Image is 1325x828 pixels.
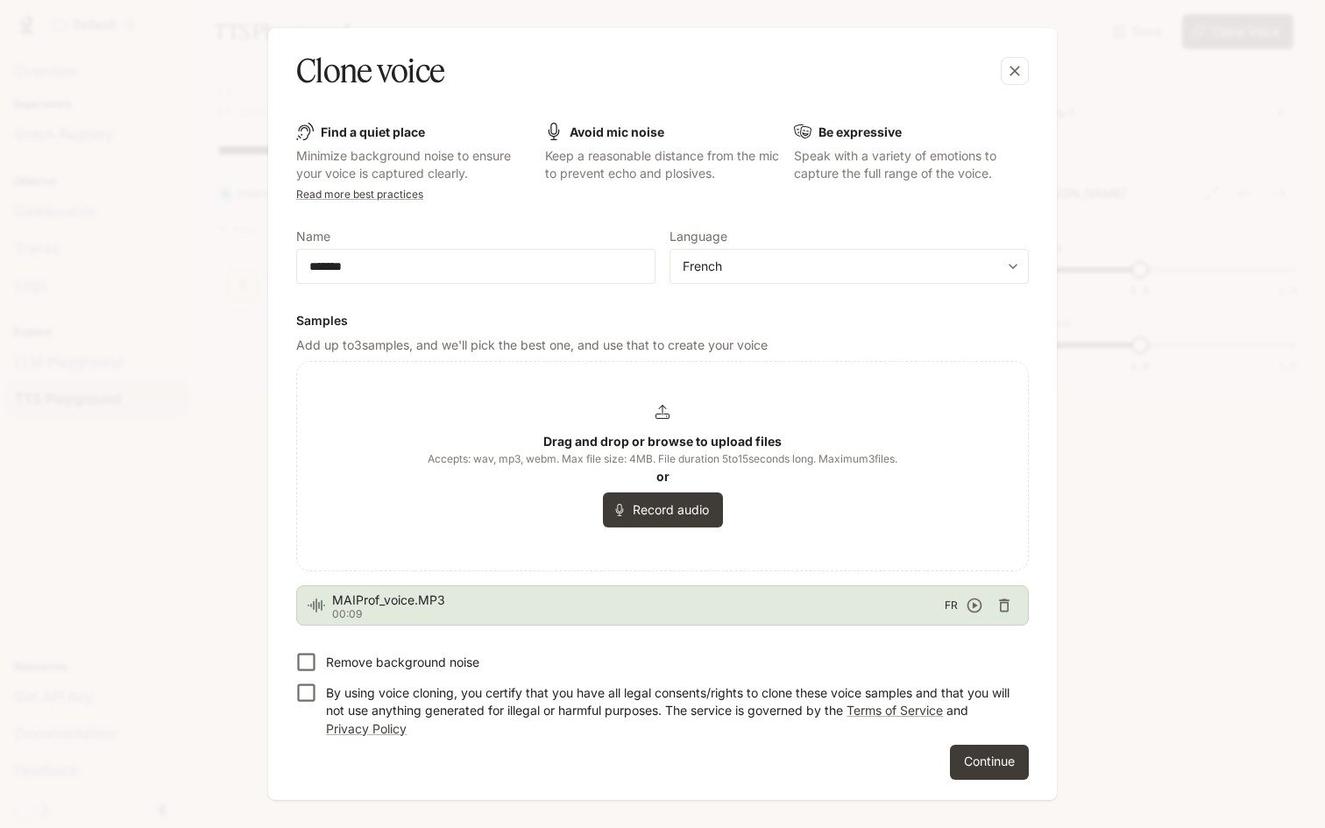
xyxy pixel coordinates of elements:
[794,147,1029,182] p: Speak with a variety of emotions to capture the full range of the voice.
[296,188,423,201] a: Read more best practices
[296,49,444,93] h5: Clone voice
[656,469,670,484] b: or
[570,124,664,139] b: Avoid mic noise
[296,230,330,243] p: Name
[847,703,943,718] a: Terms of Service
[545,147,780,182] p: Keep a reasonable distance from the mic to prevent echo and plosives.
[296,336,1029,354] p: Add up to 3 samples, and we'll pick the best one, and use that to create your voice
[296,147,531,182] p: Minimize background noise to ensure your voice is captured clearly.
[428,450,897,468] span: Accepts: wav, mp3, webm. Max file size: 4MB. File duration 5 to 15 seconds long. Maximum 3 files.
[296,312,1029,329] h6: Samples
[321,124,425,139] b: Find a quiet place
[326,721,407,736] a: Privacy Policy
[683,258,1000,275] div: French
[818,124,902,139] b: Be expressive
[326,654,479,671] p: Remove background noise
[332,591,945,609] span: MAIProf_voice.MP3
[326,684,1015,737] p: By using voice cloning, you certify that you have all legal consents/rights to clone these voice ...
[332,609,945,619] p: 00:09
[670,230,727,243] p: Language
[670,258,1028,275] div: French
[543,434,782,449] b: Drag and drop or browse to upload files
[603,492,723,527] button: Record audio
[945,597,958,614] span: FR
[950,745,1029,780] button: Continue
